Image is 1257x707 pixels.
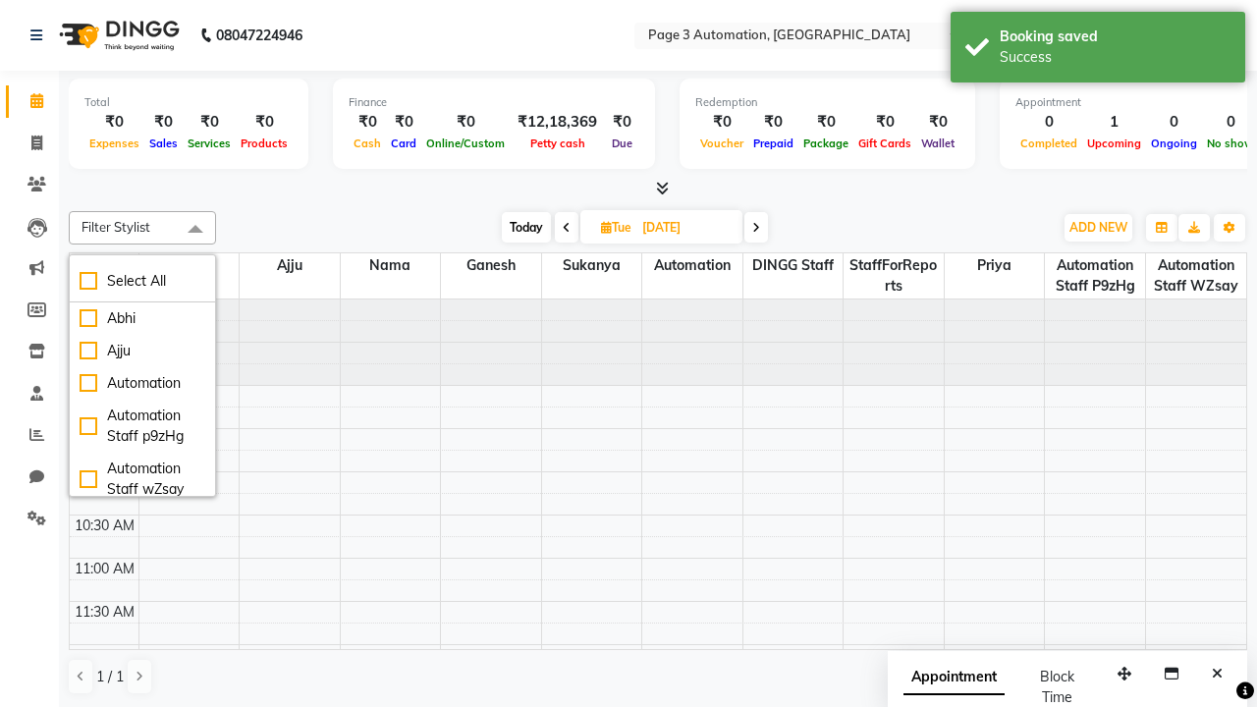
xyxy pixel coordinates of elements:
span: Completed [1015,136,1082,150]
span: Prepaid [748,136,798,150]
span: Gift Cards [853,136,916,150]
div: ₹0 [421,111,510,134]
span: Abhi [139,253,240,278]
div: Automation [80,373,205,394]
div: ₹0 [605,111,639,134]
div: Ajju [80,341,205,361]
span: Due [607,136,637,150]
div: Abhi [80,308,205,329]
button: ADD NEW [1065,214,1132,242]
div: ₹0 [236,111,293,134]
span: DINGG Staff [743,253,844,278]
div: Total [84,94,293,111]
span: Ongoing [1146,136,1202,150]
button: Close [1203,659,1231,689]
div: 11:30 AM [71,602,138,623]
div: ₹0 [349,111,386,134]
div: 11:00 AM [71,559,138,579]
div: ₹0 [84,111,144,134]
span: Ajju [240,253,340,278]
span: Services [183,136,236,150]
div: ₹0 [916,111,959,134]
div: ₹0 [853,111,916,134]
span: Package [798,136,853,150]
span: Sukanya [542,253,642,278]
div: ₹0 [798,111,853,134]
div: Booking saved [1000,27,1230,47]
span: Sales [144,136,183,150]
span: Nama [341,253,441,278]
span: Appointment [903,660,1005,695]
span: Expenses [84,136,144,150]
span: Cash [349,136,386,150]
div: 1 [1082,111,1146,134]
span: Online/Custom [421,136,510,150]
div: Redemption [695,94,959,111]
span: Today [502,212,551,243]
img: logo [50,8,185,63]
span: Upcoming [1082,136,1146,150]
div: 0 [1146,111,1202,134]
div: ₹0 [144,111,183,134]
span: Tue [596,220,636,235]
div: Finance [349,94,639,111]
div: Automation Staff wZsay [80,459,205,500]
span: Filter Stylist [82,219,150,235]
div: 0 [1015,111,1082,134]
div: 10:30 AM [71,516,138,536]
span: Priya [945,253,1045,278]
input: 2025-09-02 [636,213,735,243]
div: ₹0 [748,111,798,134]
span: Products [236,136,293,150]
span: Petty cash [525,136,590,150]
div: Automation Staff p9zHg [80,406,205,447]
span: Block Time [1040,668,1074,706]
div: Select All [80,271,205,292]
div: ₹12,18,369 [510,111,605,134]
span: 1 / 1 [96,667,124,687]
span: Card [386,136,421,150]
span: Voucher [695,136,748,150]
span: Wallet [916,136,959,150]
span: ADD NEW [1069,220,1127,235]
div: ₹0 [386,111,421,134]
span: StaffForReports [844,253,944,299]
b: 08047224946 [216,8,302,63]
div: Stylist [70,253,138,274]
span: Automation Staff p9zHg [1045,253,1145,299]
div: ₹0 [695,111,748,134]
div: ₹0 [183,111,236,134]
div: Success [1000,47,1230,68]
span: Automation [642,253,742,278]
span: Automation Staff wZsay [1146,253,1246,299]
div: 12:00 PM [72,645,138,666]
span: Ganesh [441,253,541,278]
